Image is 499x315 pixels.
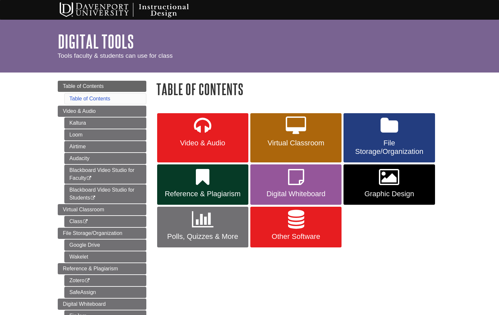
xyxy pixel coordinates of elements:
a: Polls, Quizzes & More [157,207,248,247]
i: This link opens in a new window [90,196,96,200]
span: Digital Whiteboard [255,190,337,198]
a: Class [64,216,146,227]
a: Airtime [64,141,146,152]
a: File Storage/Organization [58,228,146,239]
span: Virtual Classroom [63,207,104,212]
span: Reference & Plagiarism [162,190,243,198]
span: Other Software [255,232,337,241]
a: Table of Contents [70,96,111,101]
span: Polls, Quizzes & More [162,232,243,241]
a: Video & Audio [157,113,248,162]
i: This link opens in a new window [85,279,90,283]
img: Davenport University Instructional Design [54,2,212,18]
a: Virtual Classroom [250,113,342,162]
a: Graphic Design [343,164,435,205]
a: Reference & Plagiarism [157,164,248,205]
a: Kaltura [64,117,146,129]
span: Virtual Classroom [255,139,337,147]
a: Blackboard Video Studio for Faculty [64,165,146,184]
span: Reference & Plagiarism [63,266,118,271]
a: Google Drive [64,240,146,251]
a: File Storage/Organization [343,113,435,162]
span: Video & Audio [162,139,243,147]
span: File Storage/Organization [63,230,122,236]
a: Video & Audio [58,106,146,117]
a: Digital Tools [58,31,134,52]
span: Tools faculty & students can use for class [58,52,173,59]
span: Video & Audio [63,108,96,114]
i: This link opens in a new window [83,220,88,224]
h1: Table of Contents [156,81,442,97]
a: Digital Whiteboard [250,164,342,205]
a: Digital Whiteboard [58,299,146,310]
a: SafeAssign [64,287,146,298]
a: Reference & Plagiarism [58,263,146,274]
span: Digital Whiteboard [63,301,106,307]
span: Table of Contents [63,83,104,89]
a: Zotero [64,275,146,286]
span: File Storage/Organization [348,139,430,156]
a: Wakelet [64,251,146,262]
a: Audacity [64,153,146,164]
a: Other Software [250,207,342,247]
i: This link opens in a new window [86,176,92,180]
span: Graphic Design [348,190,430,198]
a: Table of Contents [58,81,146,92]
a: Loom [64,129,146,140]
a: Blackboard Video Studio for Students [64,184,146,203]
a: Virtual Classroom [58,204,146,215]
